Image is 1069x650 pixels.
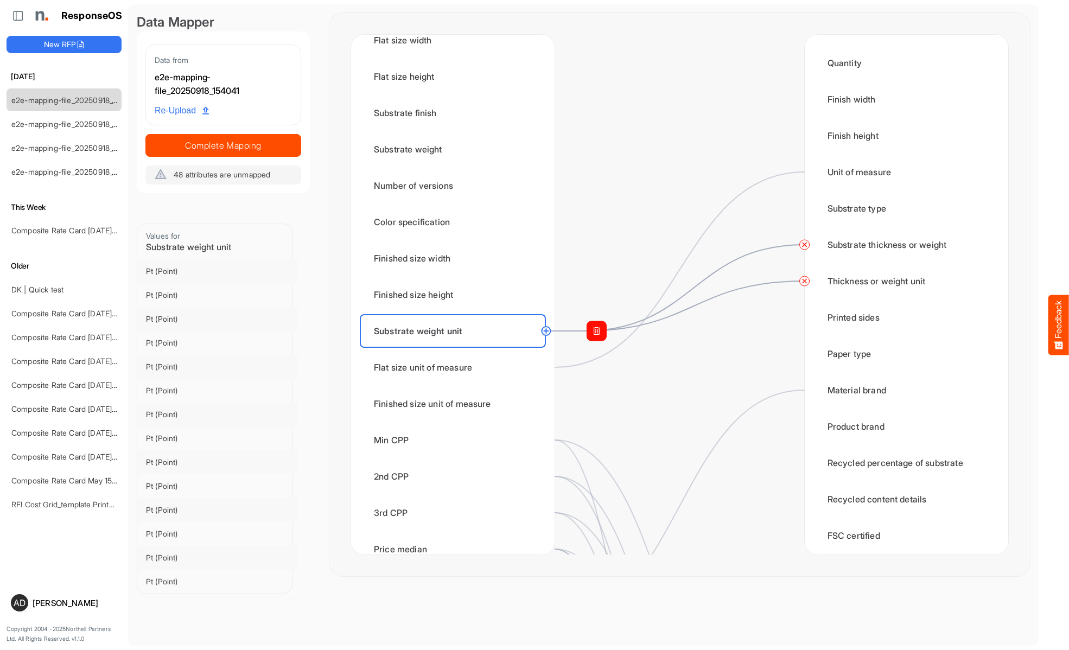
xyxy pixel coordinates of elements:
a: Re-Upload [150,100,213,121]
a: Composite Rate Card [DATE]_smaller [11,309,140,318]
h6: This Week [7,201,122,213]
a: e2e-mapping-file_20250918_153815 [11,143,135,152]
img: Northell [30,5,52,27]
a: RFI Cost Grid_template.Prints and warehousing [11,500,175,509]
div: Pt (Point) [146,552,289,563]
div: Printed sides [813,301,1000,334]
a: e2e-mapping-file_20250918_154041 [11,95,137,105]
div: Color specification [360,205,546,239]
div: [PERSON_NAME] [33,599,117,607]
div: Substrate type [813,192,1000,225]
a: Composite Rate Card [DATE] mapping test_deleted [11,333,189,342]
div: Flat size unit of measure [360,351,546,384]
div: Finish height [813,119,1000,152]
div: Pt (Point) [146,409,289,420]
h6: Older [7,260,122,272]
div: Pt (Point) [146,481,289,492]
div: Data from [155,54,292,66]
div: Quantity [813,46,1000,80]
div: Material brand [813,373,1000,407]
div: Recycled content details [813,482,1000,516]
h6: [DATE] [7,71,122,82]
a: Composite Rate Card [DATE] mapping test_deleted [11,404,189,413]
div: Paper type [813,337,1000,371]
div: Pt (Point) [146,337,289,348]
div: Pt (Point) [146,385,289,396]
div: Finished size width [360,241,546,275]
div: Thickness or weight unit [813,264,1000,298]
button: Complete Mapping [145,134,301,157]
div: Substrate weight [360,132,546,166]
a: e2e-mapping-file_20250918_145238 [11,167,137,176]
div: FSC certified [813,519,1000,552]
div: Substrate thickness or weight [813,228,1000,262]
div: Substrate finish [360,96,546,130]
div: Pt (Point) [146,314,289,324]
div: e2e-mapping-file_20250918_154041 [155,71,292,98]
div: Product brand [813,410,1000,443]
div: Finished size unit of measure [360,387,546,420]
div: Pt (Point) [146,576,289,587]
div: Unit of measure [813,155,1000,189]
div: Min CPP [360,423,546,457]
div: Number of versions [360,169,546,202]
div: Pt (Point) [146,457,289,468]
div: Finish width [813,82,1000,116]
div: Data Mapper [137,13,310,31]
span: Re-Upload [155,104,209,118]
div: Pt (Point) [146,361,289,372]
p: Copyright 2004 - 2025 Northell Partners Ltd. All Rights Reserved. v 1.1.0 [7,624,122,643]
a: Composite Rate Card [DATE] mapping test [11,428,159,437]
a: Composite Rate Card May 15-2 [11,476,120,485]
div: Pt (Point) [146,528,289,539]
a: DK | Quick test [11,285,63,294]
div: Pt (Point) [146,433,289,444]
a: Composite Rate Card [DATE] mapping test [11,452,159,461]
a: Composite Rate Card [DATE] mapping test_deleted [11,380,189,390]
a: e2e-mapping-file_20250918_153934 [11,119,137,129]
div: Flat size height [360,60,546,93]
div: 3rd CPP [360,496,546,530]
div: Pt (Point) [146,290,289,301]
div: Price median [360,532,546,566]
span: 48 attributes are unmapped [174,170,270,179]
a: Composite Rate Card [DATE] mapping test_deleted [11,356,189,366]
span: Values for [146,231,181,240]
button: Feedback [1048,295,1069,355]
button: New RFP [7,36,122,53]
div: Pt (Point) [146,266,289,277]
div: 2nd CPP [360,460,546,493]
span: Complete Mapping [146,138,301,153]
div: Finished size height [360,278,546,311]
span: AD [14,598,26,607]
div: Flat size width [360,23,546,57]
h1: ResponseOS [61,10,123,22]
div: Substrate weight unit [360,314,546,348]
a: Composite Rate Card [DATE] mapping test_deleted [11,226,189,235]
div: Pt (Point) [146,505,289,515]
div: Recycled percentage of substrate [813,446,1000,480]
span: Substrate weight unit [146,241,231,252]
